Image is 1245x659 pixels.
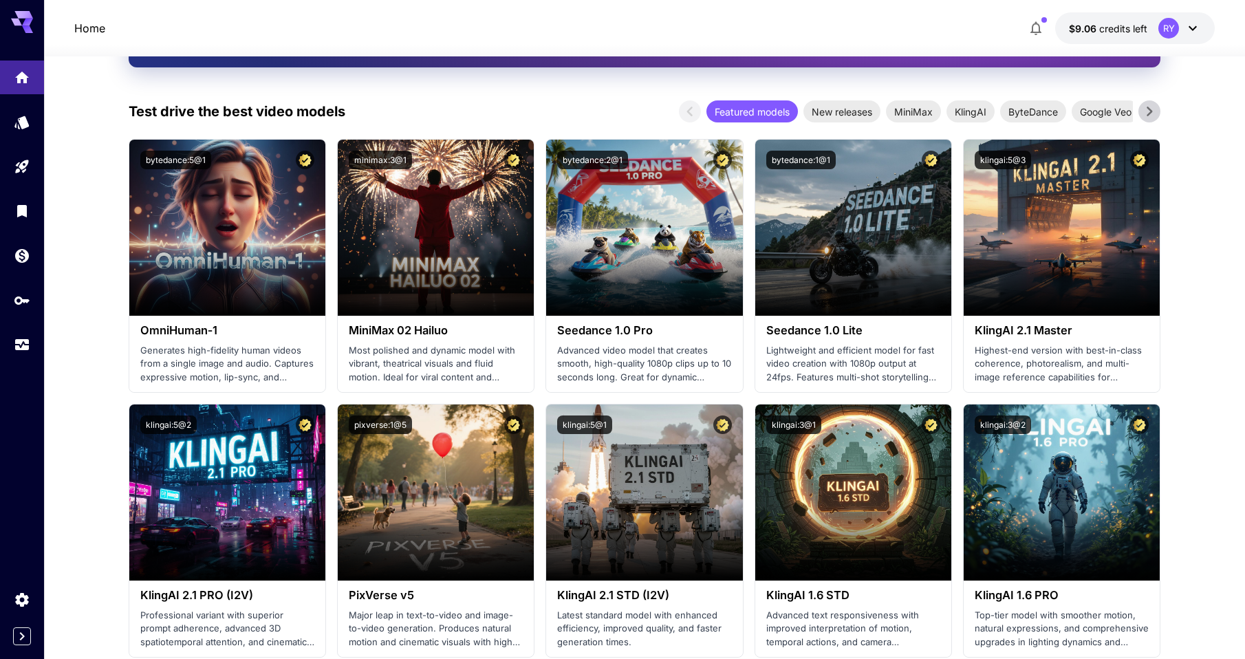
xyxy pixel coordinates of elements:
h3: Seedance 1.0 Pro [557,324,731,337]
div: Home [14,65,30,82]
div: New releases [803,100,880,122]
img: alt [338,140,534,316]
p: Professional variant with superior prompt adherence, advanced 3D spatiotemporal attention, and ci... [140,609,314,649]
button: Expand sidebar [13,627,31,645]
img: alt [755,140,951,316]
span: Google Veo [1072,105,1140,119]
div: MiniMax [886,100,941,122]
h3: KlingAI 2.1 PRO (I2V) [140,589,314,602]
button: Certified Model – Vetted for best performance and includes a commercial license. [922,151,940,169]
p: Most polished and dynamic model with vibrant, theatrical visuals and fluid motion. Ideal for vira... [349,344,523,385]
img: alt [129,404,325,581]
button: klingai:3@1 [766,415,821,434]
div: Models [14,114,30,131]
div: API Keys [14,292,30,309]
img: alt [964,404,1160,581]
button: Certified Model – Vetted for best performance and includes a commercial license. [713,151,732,169]
button: bytedance:5@1 [140,151,211,169]
button: minimax:3@1 [349,151,412,169]
h3: KlingAI 2.1 Master [975,324,1149,337]
button: bytedance:1@1 [766,151,836,169]
nav: breadcrumb [74,20,105,36]
span: ByteDance [1000,105,1066,119]
button: klingai:5@1 [557,415,612,434]
button: Certified Model – Vetted for best performance and includes a commercial license. [296,151,314,169]
button: klingai:5@3 [975,151,1031,169]
p: Lightweight and efficient model for fast video creation with 1080p output at 24fps. Features mult... [766,344,940,385]
div: Usage [14,336,30,354]
div: Library [14,202,30,219]
p: Generates high-fidelity human videos from a single image and audio. Captures expressive motion, l... [140,344,314,385]
div: Settings [14,591,30,608]
span: Featured models [706,105,798,119]
div: KlingAI [946,100,995,122]
p: Advanced video model that creates smooth, high-quality 1080p clips up to 10 seconds long. Great f... [557,344,731,385]
button: bytedance:2@1 [557,151,628,169]
div: $9.05906 [1069,21,1147,36]
div: Google Veo [1072,100,1140,122]
div: ByteDance [1000,100,1066,122]
h3: PixVerse v5 [349,589,523,602]
h3: KlingAI 1.6 STD [766,589,940,602]
div: Playground [14,158,30,175]
img: alt [755,404,951,581]
h3: KlingAI 2.1 STD (I2V) [557,589,731,602]
p: Advanced text responsiveness with improved interpretation of motion, temporal actions, and camera... [766,609,940,649]
img: alt [964,140,1160,316]
h3: KlingAI 1.6 PRO [975,589,1149,602]
span: credits left [1099,23,1147,34]
p: Test drive the best video models [129,101,345,122]
button: $9.05906RY [1055,12,1215,44]
img: alt [546,404,742,581]
h3: MiniMax 02 Hailuo [349,324,523,337]
span: New releases [803,105,880,119]
button: klingai:3@2 [975,415,1031,434]
button: pixverse:1@5 [349,415,412,434]
span: MiniMax [886,105,941,119]
button: Certified Model – Vetted for best performance and includes a commercial license. [296,415,314,434]
h3: OmniHuman‑1 [140,324,314,337]
div: Featured models [706,100,798,122]
button: Certified Model – Vetted for best performance and includes a commercial license. [504,415,523,434]
button: Certified Model – Vetted for best performance and includes a commercial license. [922,415,940,434]
div: RY [1158,18,1179,39]
img: alt [546,140,742,316]
p: Highest-end version with best-in-class coherence, photorealism, and multi-image reference capabil... [975,344,1149,385]
h3: Seedance 1.0 Lite [766,324,940,337]
button: klingai:5@2 [140,415,197,434]
button: Certified Model – Vetted for best performance and includes a commercial license. [1130,415,1149,434]
a: Home [74,20,105,36]
button: Certified Model – Vetted for best performance and includes a commercial license. [1130,151,1149,169]
p: Top-tier model with smoother motion, natural expressions, and comprehensive upgrades in lighting ... [975,609,1149,649]
img: alt [338,404,534,581]
button: Certified Model – Vetted for best performance and includes a commercial license. [504,151,523,169]
p: Latest standard model with enhanced efficiency, improved quality, and faster generation times. [557,609,731,649]
button: Certified Model – Vetted for best performance and includes a commercial license. [713,415,732,434]
p: Major leap in text-to-video and image-to-video generation. Produces natural motion and cinematic ... [349,609,523,649]
img: alt [129,140,325,316]
span: KlingAI [946,105,995,119]
div: Wallet [14,243,30,260]
span: $9.06 [1069,23,1099,34]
